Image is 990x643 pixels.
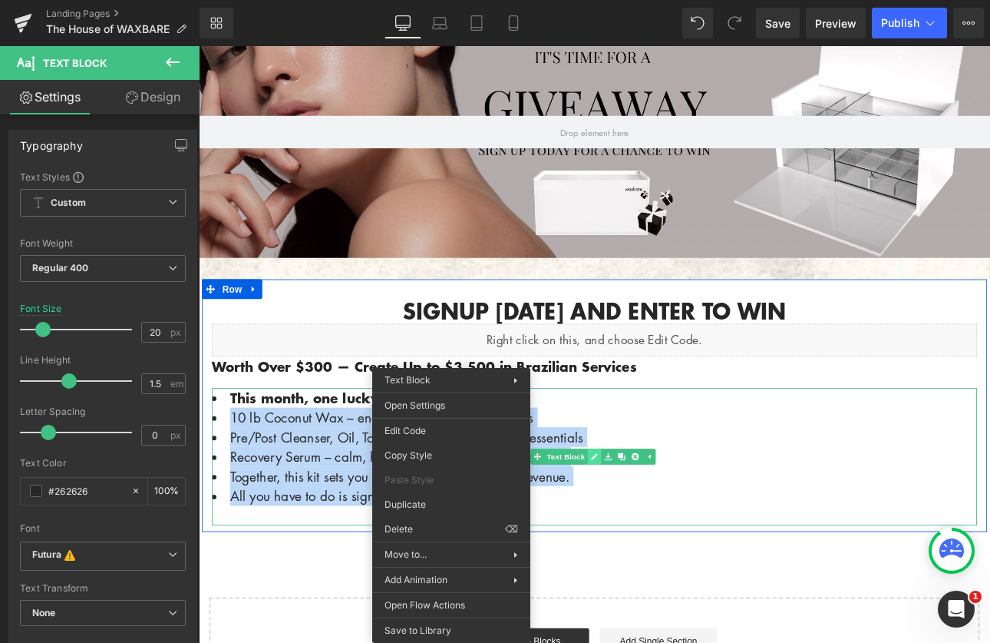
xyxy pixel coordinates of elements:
a: Clone Element [488,472,504,491]
button: Publish [872,8,947,38]
div: Font Size [20,303,62,314]
a: Save element [472,472,488,491]
span: Paste Style [384,473,518,487]
a: Expand / Collapse [520,472,536,491]
span: Text Block [405,472,456,491]
span: Open Flow Actions [384,598,518,612]
a: Desktop [384,8,421,38]
div: Text Styles [20,171,186,183]
strong: Worth Over $300 — Create Up to $3,500 in Brazilian Services [15,364,513,386]
span: Publish [881,17,919,29]
a: Landing Pages [46,8,200,20]
li: 10 lb Coconut Wax – enough for 50 Brazilian waxes [15,424,913,447]
a: Mobile [495,8,532,38]
span: Add Animation [384,573,513,587]
li: Recovery Serum – calm, hydrate, elevate your service finish [15,470,913,493]
b: Regular 400 [32,262,89,273]
li: All you have to do is sign up. That’s it. [15,516,913,539]
span: ⌫ [505,522,518,536]
span: Text Block [384,374,431,386]
div: % [148,478,185,505]
span: px [170,430,183,440]
div: Font Weight [20,238,186,249]
span: Delete [384,522,505,536]
span: em [170,379,183,389]
a: Expand / Collapse [54,273,74,297]
div: Letter Spacing [20,406,186,417]
strong: This month, one lucky esthetician will win: [37,401,377,423]
i: Futura [32,549,61,564]
b: None [32,607,56,618]
div: Line Height [20,355,186,366]
span: Save [765,15,790,31]
li: Together, this kit sets you up for $3,500+ in service revenue. [15,493,913,516]
span: Edit Code [384,424,518,438]
span: Preview [815,15,856,31]
span: Duplicate [384,498,518,512]
span: Open Settings [384,399,518,413]
span: 1 [969,591,982,603]
button: More [953,8,984,38]
span: Copy Style [384,449,518,462]
button: Undo [682,8,713,38]
span: Row [24,273,54,297]
a: Tablet [458,8,495,38]
a: Delete Element [503,472,520,491]
h1: Signup [DATE] and enter to win [15,297,913,326]
b: Custom [51,197,86,210]
span: The House of WAXBARE [46,23,170,35]
div: Text Color [20,458,186,469]
li: Pre/Post Cleanser, Oil, Toner – our salon-tested prep essentials [15,447,913,470]
iframe: Intercom live chat [938,591,975,628]
button: Redo [719,8,750,38]
span: Text Block [43,57,107,69]
div: Typography [20,131,83,152]
input: Color [48,482,124,499]
div: Font [20,523,186,534]
a: Laptop [421,8,458,38]
span: Move to... [384,548,513,562]
a: New Library [200,8,233,38]
div: Text Transform [20,583,186,594]
a: Preview [806,8,866,38]
span: px [170,327,183,337]
a: Design [103,80,203,114]
span: Save to Library [384,624,518,638]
